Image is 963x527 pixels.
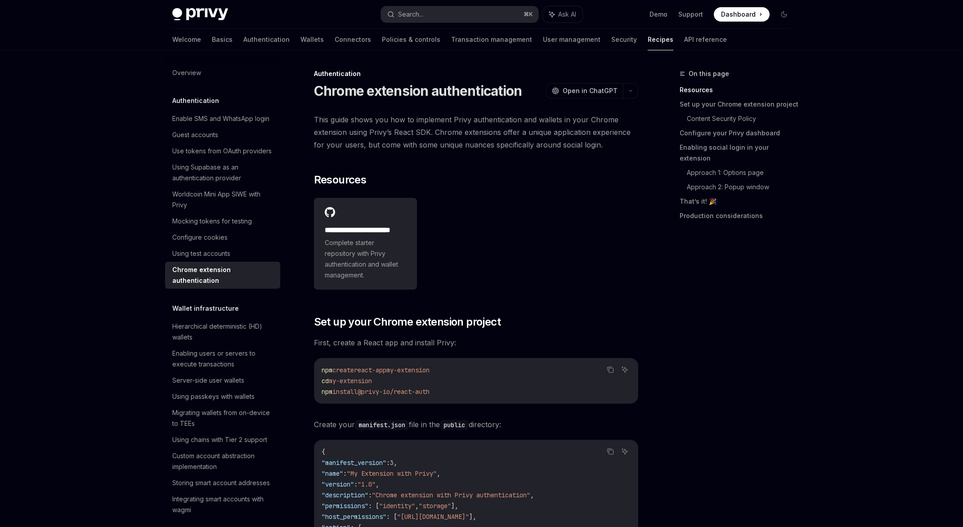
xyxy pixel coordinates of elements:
[397,513,469,521] span: "[URL][DOMAIN_NAME]"
[680,140,798,165] a: Enabling social login in your extension
[172,113,269,124] div: Enable SMS and WhatsApp login
[649,10,667,19] a: Demo
[543,6,582,22] button: Ask AI
[329,377,372,385] span: my-extension
[172,321,275,343] div: Hierarchical deterministic (HD) wallets
[648,29,673,50] a: Recipes
[322,388,332,396] span: npm
[714,7,770,22] a: Dashboard
[314,198,417,290] a: **** **** **** **** ****Complete starter repository with Privy authentication and wallet management.
[165,318,280,345] a: Hierarchical deterministic (HD) wallets
[165,111,280,127] a: Enable SMS and WhatsApp login
[172,189,275,210] div: Worldcoin Mini App SIWE with Privy
[386,459,390,467] span: :
[322,513,386,521] span: "host_permissions"
[322,502,368,510] span: "permissions"
[314,173,367,187] span: Resources
[172,391,255,402] div: Using passkeys with wallets
[322,469,343,478] span: "name"
[165,229,280,246] a: Configure cookies
[347,469,437,478] span: "My Extension with Privy"
[394,459,397,467] span: ,
[379,502,415,510] span: "identity"
[172,8,228,21] img: dark logo
[165,186,280,213] a: Worldcoin Mini App SIWE with Privy
[314,113,638,151] span: This guide shows you how to implement Privy authentication and wallets in your Chrome extension u...
[172,451,275,472] div: Custom account abstraction implementation
[322,448,325,456] span: {
[777,7,791,22] button: Toggle dark mode
[376,480,379,488] span: ,
[165,448,280,475] a: Custom account abstraction implementation
[358,388,430,396] span: @privy-io/react-auth
[172,348,275,370] div: Enabling users or servers to execute transactions
[605,446,616,457] button: Copy the contents from the code block
[382,29,440,50] a: Policies & controls
[332,366,354,374] span: create
[322,459,386,467] span: "manifest_version"
[172,216,252,227] div: Mocking tokens for testing
[314,418,638,431] span: Create your file in the directory:
[605,364,616,375] button: Copy the contents from the code block
[165,262,280,289] a: Chrome extension authentication
[172,67,201,78] div: Overview
[469,513,476,521] span: ],
[172,146,272,156] div: Use tokens from OAuth providers
[451,29,532,50] a: Transaction management
[354,366,386,374] span: react-app
[165,372,280,389] a: Server-side user wallets
[680,194,798,209] a: That’s it! 🎉
[687,112,798,126] a: Content Security Policy
[165,345,280,372] a: Enabling users or servers to execute transactions
[322,366,332,374] span: npm
[680,209,798,223] a: Production considerations
[165,491,280,518] a: Integrating smart accounts with wagmi
[172,130,218,140] div: Guest accounts
[172,407,275,429] div: Migrating wallets from on-device to TEEs
[165,127,280,143] a: Guest accounts
[172,264,275,286] div: Chrome extension authentication
[165,405,280,432] a: Migrating wallets from on-device to TEEs
[687,165,798,180] a: Approach 1: Options page
[314,69,638,78] div: Authentication
[398,9,423,20] div: Search...
[619,446,631,457] button: Ask AI
[678,10,703,19] a: Support
[325,237,407,281] span: Complete starter repository with Privy authentication and wallet management.
[165,246,280,262] a: Using test accounts
[172,434,267,445] div: Using chains with Tier 2 support
[314,336,638,349] span: First, create a React app and install Privy:
[172,232,228,243] div: Configure cookies
[322,491,368,499] span: "description"
[611,29,637,50] a: Security
[530,491,534,499] span: ,
[172,162,275,183] div: Using Supabase as an authentication provider
[440,420,469,430] code: public
[368,502,379,510] span: : [
[314,315,501,329] span: Set up your Chrome extension project
[680,83,798,97] a: Resources
[212,29,233,50] a: Basics
[437,469,440,478] span: ,
[172,494,275,515] div: Integrating smart accounts with wagmi
[172,95,219,106] h5: Authentication
[300,29,324,50] a: Wallets
[546,83,623,98] button: Open in ChatGPT
[172,29,201,50] a: Welcome
[451,502,458,510] span: ],
[165,213,280,229] a: Mocking tokens for testing
[322,377,329,385] span: cd
[165,143,280,159] a: Use tokens from OAuth providers
[354,480,358,488] span: :
[172,248,230,259] div: Using test accounts
[172,303,239,314] h5: Wallet infrastructure
[172,478,270,488] div: Storing smart account addresses
[368,491,372,499] span: :
[687,180,798,194] a: Approach 2: Popup window
[721,10,756,19] span: Dashboard
[390,459,394,467] span: 3
[314,83,522,99] h1: Chrome extension authentication
[415,502,419,510] span: ,
[165,159,280,186] a: Using Supabase as an authentication provider
[165,432,280,448] a: Using chains with Tier 2 support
